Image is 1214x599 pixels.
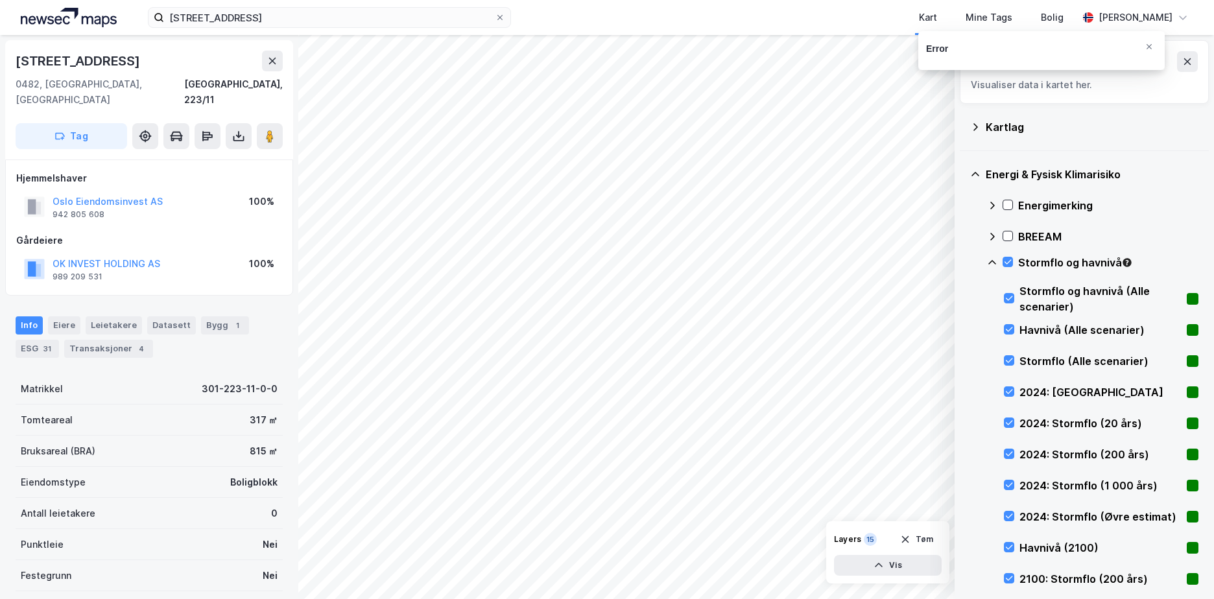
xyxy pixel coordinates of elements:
input: Søk på adresse, matrikkel, gårdeiere, leietakere eller personer [164,8,495,27]
div: Havnivå (Alle scenarier) [1019,322,1182,338]
div: ESG [16,340,59,358]
div: 2100: Stormflo (200 års) [1019,571,1182,587]
div: [PERSON_NAME] [1099,10,1172,25]
div: Kartlag [986,119,1198,135]
div: 815 ㎡ [250,443,278,459]
div: 100% [249,194,274,209]
div: [GEOGRAPHIC_DATA], 223/11 [184,76,283,108]
div: Festegrunn [21,568,71,583]
div: Transaksjoner [64,340,153,358]
div: Kontrollprogram for chat [1149,537,1214,599]
div: Nei [263,568,278,583]
div: Eiere [48,316,80,335]
div: 2024: Stormflo (20 års) [1019,416,1182,431]
div: 2024: Stormflo (Øvre estimat) [1019,509,1182,524]
div: Gårdeiere [16,233,282,248]
div: Bygg [201,316,249,335]
button: Tøm [892,529,942,550]
div: Mine Tags [966,10,1012,25]
div: 0 [271,506,278,521]
iframe: Chat Widget [1149,537,1214,599]
div: Bolig [1041,10,1064,25]
div: Kart [919,10,937,25]
div: Energimerking [1018,198,1198,213]
div: 15 [864,533,877,546]
div: Stormflo og havnivå [1018,255,1198,270]
div: 2024: Stormflo (200 års) [1019,447,1182,462]
div: Eiendomstype [21,475,86,490]
div: 4 [135,342,148,355]
button: Tag [16,123,127,149]
div: Stormflo (Alle scenarier) [1019,353,1182,369]
div: Nei [263,537,278,552]
div: Antall leietakere [21,506,95,521]
div: Datasett [147,316,196,335]
div: Visualiser data i kartet her. [971,77,1198,93]
div: Havnivå (2100) [1019,540,1182,556]
div: 2024: [GEOGRAPHIC_DATA] [1019,384,1182,400]
div: 2024: Stormflo (1 000 års) [1019,478,1182,493]
div: Tooltip anchor [1121,257,1133,268]
div: [STREET_ADDRESS] [16,51,143,71]
div: 942 805 608 [53,209,104,220]
div: BREEAM [1018,229,1198,244]
div: 301-223-11-0-0 [202,381,278,397]
div: Stormflo og havnivå (Alle scenarier) [1019,283,1182,314]
div: Info [16,316,43,335]
img: logo.a4113a55bc3d86da70a041830d287a7e.svg [21,8,117,27]
div: Boligblokk [230,475,278,490]
div: 0482, [GEOGRAPHIC_DATA], [GEOGRAPHIC_DATA] [16,76,184,108]
div: 100% [249,256,274,272]
div: 317 ㎡ [250,412,278,428]
div: 989 209 531 [53,272,102,282]
div: Leietakere [86,316,142,335]
div: Error [926,41,948,57]
div: Matrikkel [21,381,63,397]
div: Tomteareal [21,412,73,428]
div: Energi & Fysisk Klimarisiko [986,167,1198,182]
div: 1 [231,319,244,332]
button: Vis [834,555,942,576]
div: Bruksareal (BRA) [21,443,95,459]
div: Layers [834,534,861,545]
div: Hjemmelshaver [16,170,282,186]
div: Punktleie [21,537,64,552]
div: 31 [41,342,54,355]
